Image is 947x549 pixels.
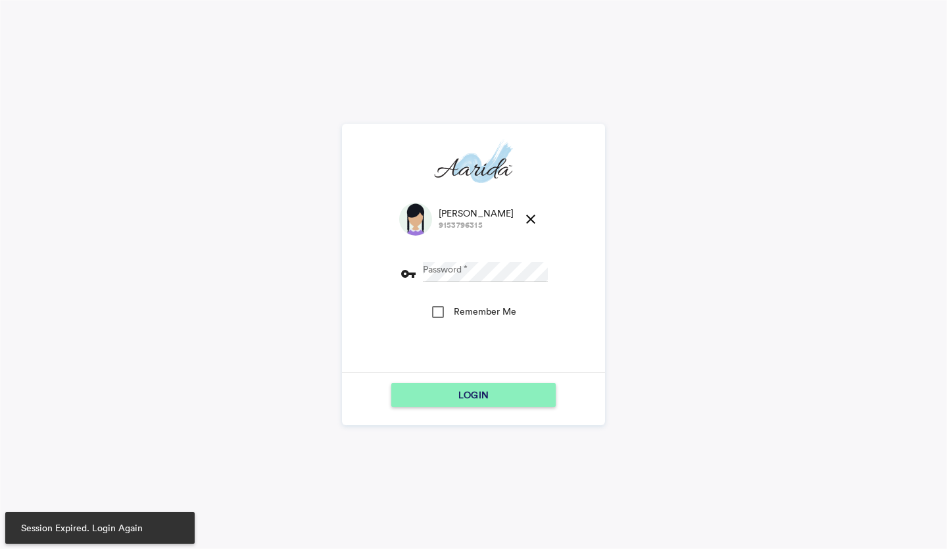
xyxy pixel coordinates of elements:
button: LOGIN [391,383,556,407]
span: 9153796315 [439,220,514,231]
md-icon: vpn_key [401,266,416,282]
div: Remember Me [454,305,516,318]
button: close [518,206,544,232]
img: aarida-optimized.png [434,139,512,188]
img: default.png [399,203,432,236]
span: [PERSON_NAME] [439,207,514,220]
md-icon: close [523,211,539,227]
span: LOGIN [458,383,489,407]
md-checkbox: Remember Me [430,298,516,330]
span: Session Expired. Login Again [16,521,184,535]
